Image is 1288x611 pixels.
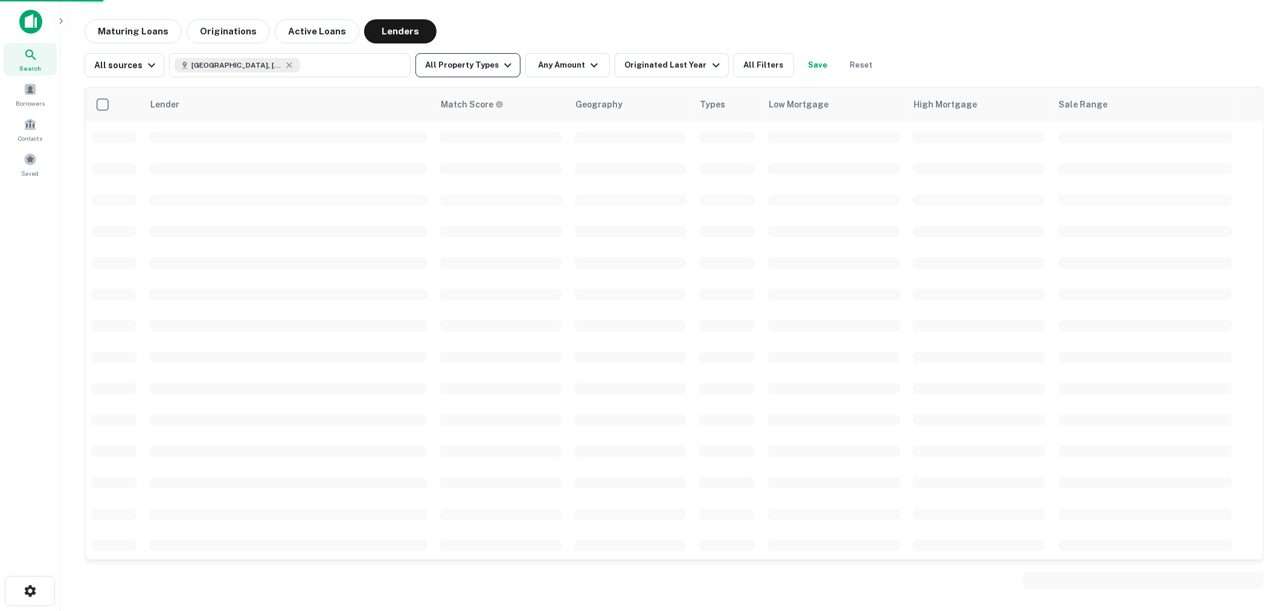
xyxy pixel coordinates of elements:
[191,60,282,71] span: [GEOGRAPHIC_DATA], [GEOGRAPHIC_DATA]
[769,97,828,112] div: Low Mortgage
[150,97,179,112] div: Lender
[441,98,501,111] h6: Match Score
[799,53,838,77] button: Save your search to get updates of matches that match your search criteria.
[85,53,164,77] button: All sources
[18,133,42,143] span: Contacts
[693,88,761,121] th: Types
[914,97,977,112] div: High Mortgage
[1228,514,1288,572] iframe: Chat Widget
[734,53,794,77] button: All Filters
[19,63,41,73] span: Search
[525,53,610,77] button: Any Amount
[364,19,437,43] button: Lenders
[187,19,270,43] button: Originations
[4,113,57,146] a: Contacts
[615,53,728,77] button: Originated Last Year
[16,98,45,108] span: Borrowers
[275,19,359,43] button: Active Loans
[906,88,1051,121] th: High Mortgage
[761,88,906,121] th: Low Mortgage
[568,88,693,121] th: Geography
[415,53,521,77] button: All Property Types
[1052,88,1238,121] th: Sale Range
[441,98,504,111] div: Capitalize uses an advanced AI algorithm to match your search with the best lender. The match sco...
[19,10,42,34] img: capitalize-icon.png
[143,88,434,121] th: Lender
[1059,97,1108,112] div: Sale Range
[575,97,623,112] div: Geography
[4,43,57,75] a: Search
[22,168,39,178] span: Saved
[4,78,57,110] a: Borrowers
[434,88,568,121] th: Capitalize uses an advanced AI algorithm to match your search with the best lender. The match sco...
[700,97,725,112] div: Types
[94,58,159,72] div: All sources
[624,58,723,72] div: Originated Last Year
[169,53,411,77] button: [GEOGRAPHIC_DATA], [GEOGRAPHIC_DATA]
[85,19,182,43] button: Maturing Loans
[842,53,881,77] button: Reset
[4,148,57,181] a: Saved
